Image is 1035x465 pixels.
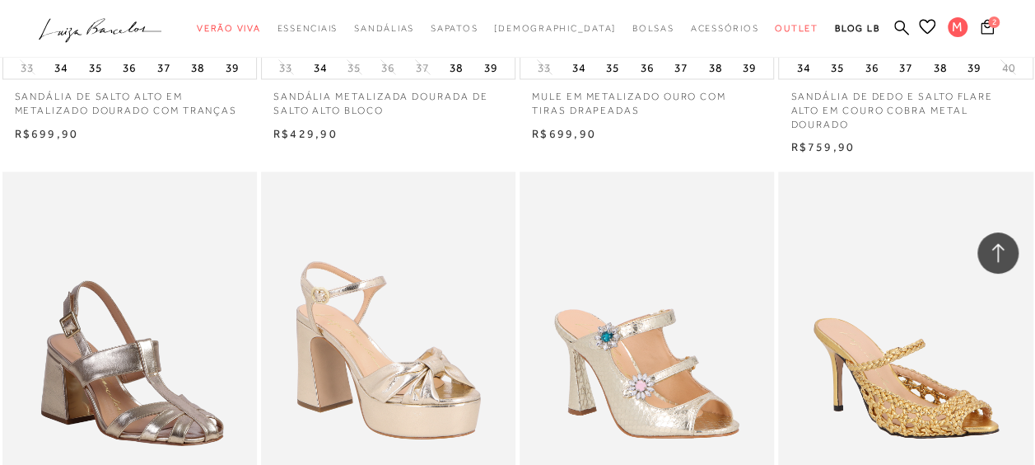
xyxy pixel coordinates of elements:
[860,55,883,78] button: 36
[354,13,414,44] a: categoryNavScreenReaderText
[894,55,917,78] button: 37
[277,13,338,44] a: categoryNavScreenReaderText
[996,59,1019,75] button: 40
[738,55,761,78] button: 39
[118,55,141,78] button: 36
[791,55,814,78] button: 34
[632,13,674,44] a: categoryNavScreenReaderText
[601,55,624,78] button: 35
[691,13,759,44] a: categoryNavScreenReaderText
[84,55,107,78] button: 35
[431,13,478,44] a: categoryNavScreenReaderText
[940,16,976,42] button: M
[963,55,986,78] button: 39
[273,126,338,139] span: R$429,90
[16,59,39,75] button: 33
[431,23,478,33] span: Sapatos
[261,79,515,117] a: SANDÁLIA METALIZADA DOURADA DE SALTO ALTO BLOCO
[669,55,692,78] button: 37
[494,23,616,33] span: [DEMOGRAPHIC_DATA]
[636,55,659,78] button: 36
[533,59,556,75] button: 33
[186,55,209,78] button: 38
[445,55,468,78] button: 38
[152,55,175,78] button: 37
[976,18,999,40] button: 2
[567,55,590,78] button: 34
[988,16,1000,28] span: 2
[520,79,774,117] a: MULE EM METALIZADO OURO COM TIRAS DRAPEADAS
[49,55,72,78] button: 34
[343,59,366,75] button: 35
[479,55,502,78] button: 39
[928,55,951,78] button: 38
[220,55,243,78] button: 39
[15,126,79,139] span: R$699,90
[494,13,616,44] a: noSubCategoriesText
[274,59,297,75] button: 33
[948,17,967,37] span: M
[354,23,414,33] span: Sandálias
[2,79,257,117] a: SANDÁLIA DE SALTO ALTO EM METALIZADO DOURADO COM TRANÇAS
[532,126,596,139] span: R$699,90
[277,23,338,33] span: Essenciais
[632,23,674,33] span: Bolsas
[778,79,1033,130] a: SANDÁLIA DE DEDO E SALTO FLARE ALTO EM COURO COBRA METAL DOURADO
[775,23,818,33] span: Outlet
[376,59,399,75] button: 36
[411,59,434,75] button: 37
[835,13,879,44] a: BLOG LB
[691,23,759,33] span: Acessórios
[308,55,331,78] button: 34
[197,23,261,33] span: Verão Viva
[790,139,855,153] span: R$759,90
[197,13,261,44] a: categoryNavScreenReaderText
[826,55,849,78] button: 35
[775,13,818,44] a: categoryNavScreenReaderText
[703,55,726,78] button: 38
[835,23,879,33] span: BLOG LB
